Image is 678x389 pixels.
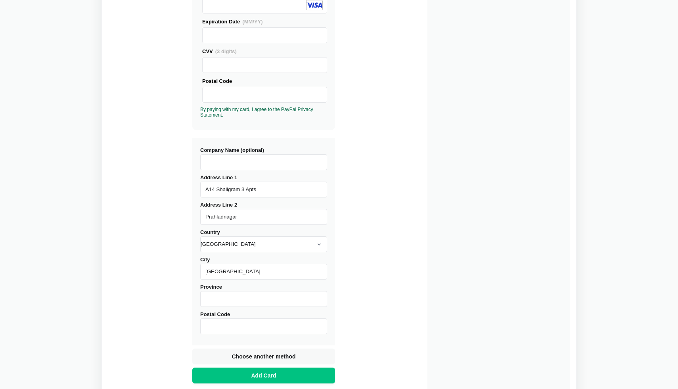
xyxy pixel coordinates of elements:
div: Expiration Date [202,17,327,26]
input: Company Name (optional) [200,154,327,170]
span: (3 digits) [215,48,237,54]
button: Choose another method [192,349,335,364]
span: Choose another method [230,353,297,360]
label: City [200,257,327,280]
button: Add Card [192,368,335,383]
label: Province [200,284,327,307]
label: Company Name (optional) [200,147,327,170]
div: CVV [202,47,327,56]
iframe: Secure Credit Card Frame - Postal Code [206,87,324,102]
label: Postal Code [200,311,327,334]
label: Country [200,229,327,252]
input: Address Line 2 [200,209,327,225]
select: Country [200,236,327,252]
input: City [200,264,327,280]
input: Address Line 1 [200,182,327,197]
iframe: Secure Credit Card Frame - CVV [206,57,324,73]
span: Add Card [250,372,278,379]
label: Address Line 2 [200,202,327,225]
iframe: Secure Credit Card Frame - Expiration Date [206,28,324,43]
label: Address Line 1 [200,174,327,197]
a: By paying with my card, I agree to the PayPal Privacy Statement. [200,107,313,118]
span: (MM/YY) [242,19,262,25]
div: Postal Code [202,77,327,85]
input: Postal Code [200,318,327,334]
input: Province [200,291,327,307]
